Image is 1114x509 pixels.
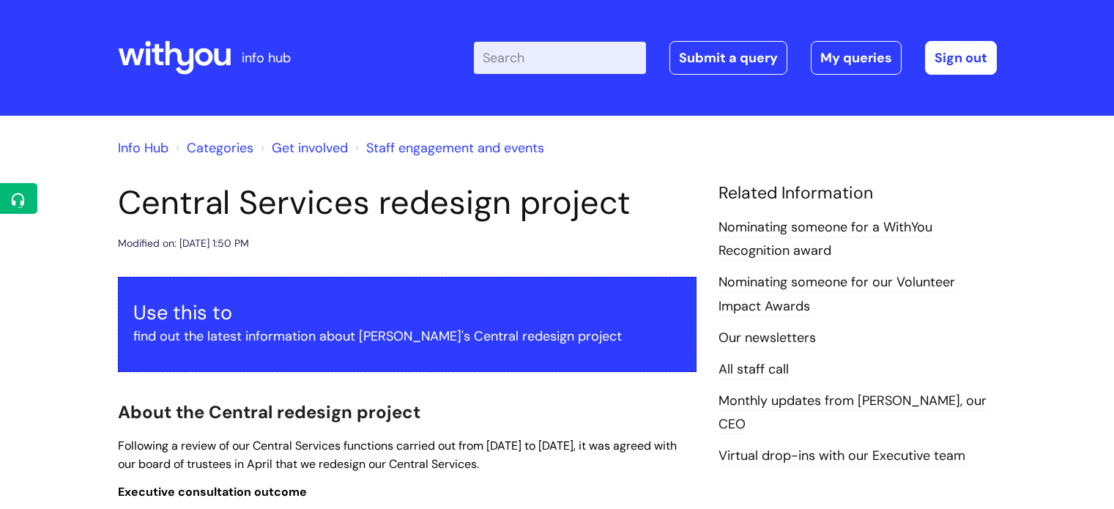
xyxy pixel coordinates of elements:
p: info hub [242,46,291,70]
h3: Use this to [133,301,681,324]
a: Our newsletters [718,329,816,348]
a: Staff engagement and events [366,139,544,157]
a: Get involved [272,139,348,157]
a: Submit a query [669,41,787,75]
li: Solution home [172,136,253,160]
h4: Related Information [718,183,997,204]
li: Get involved [257,136,348,160]
a: Nominating someone for a WithYou Recognition award [718,218,932,261]
p: find out the latest information about [PERSON_NAME]'s Central redesign project [133,324,681,348]
h1: Central Services redesign project [118,183,697,223]
span: Following a review of our Central Services functions carried out from [DATE] to [DATE], it was ag... [118,438,677,472]
div: Modified on: [DATE] 1:50 PM [118,234,249,253]
li: Staff engagement and events [352,136,544,160]
a: Virtual drop-ins with our Executive team [718,447,965,466]
a: All staff call [718,360,789,379]
a: Sign out [925,41,997,75]
a: Monthly updates from [PERSON_NAME], our CEO [718,392,987,434]
span: Executive consultation outcome [118,484,307,499]
div: | - [474,41,997,75]
a: My queries [811,41,902,75]
a: Info Hub [118,139,168,157]
a: Nominating someone for our Volunteer Impact Awards [718,273,955,316]
input: Search [474,42,646,74]
a: Categories [187,139,253,157]
span: About the Central redesign project [118,401,420,423]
